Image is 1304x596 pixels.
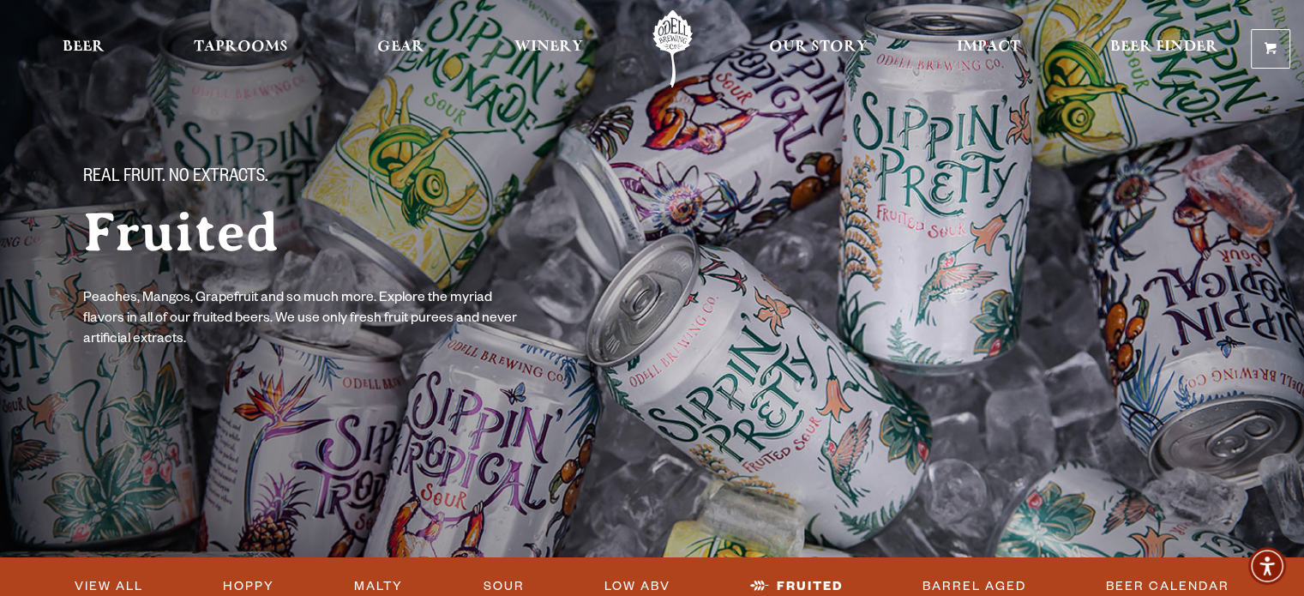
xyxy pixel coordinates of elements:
[183,10,299,87] a: Taprooms
[83,289,522,351] p: Peaches, Mangos, Grapefruit and so much more. Explore the myriad flavors in all of our fruited be...
[503,10,594,87] a: Winery
[769,40,868,54] span: Our Story
[366,10,436,87] a: Gear
[377,40,424,54] span: Gear
[83,203,618,262] h1: Fruited
[758,10,879,87] a: Our Story
[957,40,1020,54] span: Impact
[63,40,105,54] span: Beer
[83,167,268,190] span: Real Fruit. No Extracts.
[51,10,116,87] a: Beer
[1098,10,1229,87] a: Beer Finder
[640,10,705,87] a: Odell Home
[1248,547,1286,585] div: Accessibility Menu
[194,40,288,54] span: Taprooms
[946,10,1031,87] a: Impact
[1109,40,1217,54] span: Beer Finder
[514,40,583,54] span: Winery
